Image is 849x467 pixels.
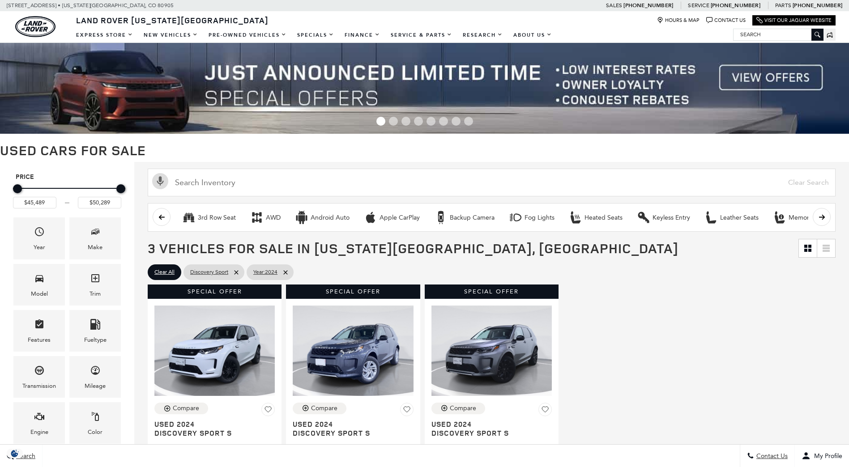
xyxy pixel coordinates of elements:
[76,15,269,25] span: Land Rover [US_STATE][GEOGRAPHIC_DATA]
[253,269,265,275] span: Year :
[7,2,174,8] a: [STREET_ADDRESS] • [US_STATE][GEOGRAPHIC_DATA], CO 80905
[31,289,48,299] div: Model
[4,449,25,458] section: Click to Open Cookie Consent Modal
[154,420,275,437] a: Used 2024Discovery Sport S
[13,310,65,352] div: FeaturesFeatures
[400,403,414,420] button: Save Vehicle
[69,264,121,306] div: TrimTrim
[464,117,473,126] span: Go to slide 8
[13,181,121,208] div: Price
[30,427,48,437] div: Engine
[266,214,281,222] div: AWD
[71,27,138,43] a: EXPRESS STORE
[182,211,196,224] div: 3rd Row Seat
[700,208,764,227] button: Leather SeatsLeather Seats
[292,27,339,43] a: Specials
[711,2,760,9] a: [PHONE_NUMBER]
[154,267,175,278] span: Clear All
[69,310,121,352] div: FueltypeFueltype
[385,27,457,43] a: Service & Parts
[148,169,836,196] input: Search Inventory
[34,224,45,242] span: Year
[504,208,559,227] button: Fog LightsFog Lights
[564,208,627,227] button: Heated SeatsHeated Seats
[637,211,650,224] div: Keyless Entry
[720,214,759,222] div: Leather Seats
[245,208,286,227] button: AWDAWD
[775,2,791,8] span: Parts
[69,217,121,259] div: MakeMake
[431,306,552,396] img: 2024 Land Rover Discovery Sport S
[28,335,51,345] div: Features
[706,17,746,24] a: Contact Us
[15,16,55,37] a: land-rover
[34,409,45,427] span: Engine
[295,211,308,224] div: Android Auto
[789,214,829,222] div: Memory Seats
[293,403,346,414] button: Compare Vehicle
[90,363,101,381] span: Mileage
[632,208,695,227] button: Keyless EntryKeyless Entry
[768,208,834,227] button: Memory SeatsMemory Seats
[90,224,101,242] span: Make
[450,214,495,222] div: Backup Camera
[148,284,282,299] div: Special Offer
[71,27,557,43] nav: Main Navigation
[525,214,555,222] div: Fog Lights
[359,208,425,227] button: Apple CarPlayApple CarPlay
[16,173,119,181] h5: Price
[425,284,559,299] div: Special Offer
[71,15,274,25] a: Land Rover [US_STATE][GEOGRAPHIC_DATA]
[154,306,275,396] img: 2024 Land Rover Discovery Sport S
[293,420,413,437] a: Used 2024Discovery Sport S
[190,267,228,278] span: Discovery Sport
[34,363,45,381] span: Transmission
[154,429,268,437] span: Discovery Sport S
[376,117,385,126] span: Go to slide 1
[293,429,406,437] span: Discovery Sport S
[538,403,552,420] button: Save Vehicle
[90,271,101,289] span: Trim
[311,404,337,412] div: Compare
[431,420,545,429] span: Used 2024
[4,449,25,458] img: Opt-Out Icon
[13,197,56,208] input: Minimum
[22,381,56,391] div: Transmission
[431,420,552,437] a: Used 2024Discovery Sport S
[734,29,823,40] input: Search
[429,208,499,227] button: Backup CameraBackup Camera
[457,27,508,43] a: Research
[34,242,45,252] div: Year
[811,452,842,460] span: My Profile
[431,403,485,414] button: Compare Vehicle
[34,271,45,289] span: Model
[569,211,582,224] div: Heated Seats
[90,409,101,427] span: Color
[173,404,199,412] div: Compare
[69,356,121,398] div: MileageMileage
[13,217,65,259] div: YearYear
[434,211,448,224] div: Backup Camera
[401,117,410,126] span: Go to slide 3
[389,117,398,126] span: Go to slide 2
[756,17,832,24] a: Visit Our Jaguar Website
[813,208,831,226] button: scroll right
[261,403,275,420] button: Save Vehicle
[15,16,55,37] img: Land Rover
[290,208,354,227] button: Android AutoAndroid Auto
[509,211,522,224] div: Fog Lights
[293,420,406,429] span: Used 2024
[90,317,101,335] span: Fueltype
[116,184,125,193] div: Maximum Price
[414,117,423,126] span: Go to slide 4
[78,197,121,208] input: Maximum
[13,402,65,444] div: EngineEngine
[653,214,690,222] div: Keyless Entry
[380,214,420,222] div: Apple CarPlay
[657,17,700,24] a: Hours & Map
[154,403,208,414] button: Compare Vehicle
[138,27,203,43] a: New Vehicles
[154,420,268,429] span: Used 2024
[508,27,557,43] a: About Us
[198,214,236,222] div: 3rd Row Seat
